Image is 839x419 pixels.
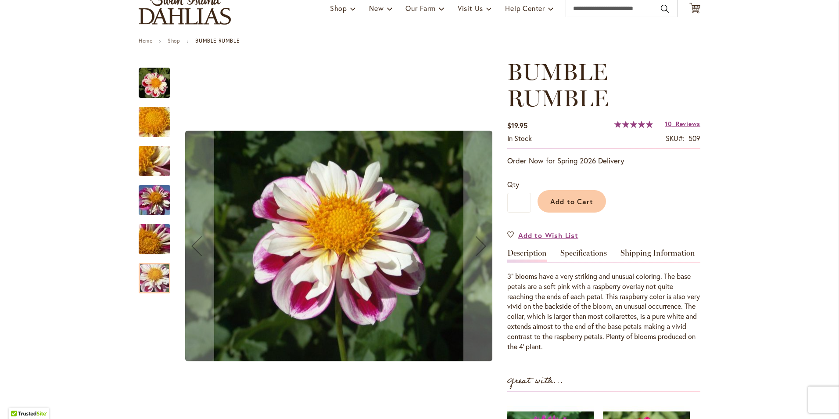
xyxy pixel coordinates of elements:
div: BUMBLE RUMBLE [139,215,179,254]
a: Add to Wish List [507,230,578,240]
div: BUMBLE RUMBLE [139,59,179,98]
iframe: Launch Accessibility Center [7,388,31,412]
span: New [369,4,384,13]
div: 509 [688,134,700,144]
span: Our Farm [405,4,435,13]
span: Add to Cart [550,197,594,206]
div: BUMBLE RUMBLE [139,137,179,176]
span: 10 [665,119,671,128]
p: Order Now for Spring 2026 Delivery [507,155,700,166]
div: 3" blooms have a very striking and unusual coloring. The base petals are a soft pink with a raspb... [507,271,700,352]
div: 99% [614,121,653,128]
img: BUMBLE RUMBLE [185,131,492,361]
div: BUMBLE RUMBLE [139,254,170,293]
span: BUMBLE RUMBLE [507,58,609,112]
a: Shop [168,37,180,44]
a: Home [139,37,152,44]
strong: BUMBLE RUMBLE [195,37,240,44]
span: In stock [507,134,532,143]
img: BUMBLE RUMBLE [123,177,186,224]
a: Specifications [560,249,607,262]
button: Add to Cart [538,190,606,213]
span: Qty [507,180,519,189]
img: BUMBLE RUMBLE [123,98,186,146]
span: Reviews [676,119,700,128]
strong: SKU [666,134,685,143]
span: $19.95 [507,121,527,130]
strong: Great with... [507,374,563,388]
div: BUMBLE RUMBLE [139,176,179,215]
a: Description [507,249,547,262]
span: Add to Wish List [518,230,578,240]
span: Help Center [505,4,545,13]
span: Visit Us [458,4,483,13]
img: BUMBLE RUMBLE [139,67,170,99]
a: Shipping Information [620,249,695,262]
div: BUMBLE RUMBLE [139,98,179,137]
img: BUMBLE RUMBLE [123,216,186,263]
span: Shop [330,4,347,13]
a: 10 Reviews [665,119,700,128]
div: Availability [507,134,532,144]
img: BUMBLE RUMBLE [123,137,186,185]
div: Detailed Product Info [507,249,700,352]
